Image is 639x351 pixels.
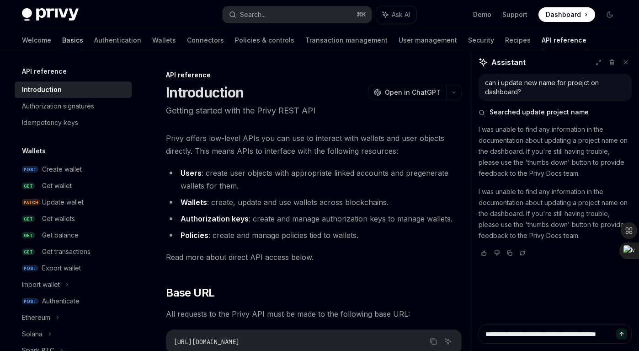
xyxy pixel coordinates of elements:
[546,10,581,19] span: Dashboard
[305,29,388,51] a: Transaction management
[22,232,35,239] span: GET
[616,329,627,340] button: Send message
[181,168,202,178] strong: Users
[376,6,416,23] button: Ask AI
[479,186,632,241] p: I was unable to find any information in the documentation about updating a project name on the da...
[223,6,371,23] button: Search...⌘K
[22,298,38,305] span: POST
[22,183,35,189] span: GET
[15,243,132,260] a: GETGet transactions
[181,231,208,240] strong: Policies
[22,279,60,290] div: Import wallet
[22,66,67,77] h5: API reference
[166,70,462,80] div: API reference
[538,7,595,22] a: Dashboard
[15,178,132,194] a: GETGet wallet
[166,104,462,117] p: Getting started with the Privy REST API
[94,29,141,51] a: Authentication
[166,196,462,209] li: : create, update and use wallets across blockchains.
[22,329,43,340] div: Solana
[399,29,457,51] a: User management
[22,117,78,128] div: Idempotency keys
[166,167,462,192] li: : create user objects with appropriate linked accounts and pregenerate wallets for them.
[468,29,494,51] a: Security
[152,29,176,51] a: Wallets
[427,335,439,347] button: Copy the contents from the code block
[15,161,132,178] a: POSTCreate wallet
[174,338,240,346] span: [URL][DOMAIN_NAME]
[385,88,441,97] span: Open in ChatGPT
[22,29,51,51] a: Welcome
[22,216,35,222] span: GET
[22,146,46,157] h5: Wallets
[166,132,462,157] span: Privy offers low-level APIs you can use to interact with wallets and user objects directly. This ...
[42,164,82,175] div: Create wallet
[22,166,38,173] span: POST
[42,263,81,274] div: Export wallet
[42,230,79,241] div: Get balance
[166,84,244,101] h1: Introduction
[473,10,491,19] a: Demo
[15,211,132,227] a: GETGet wallets
[479,108,632,117] button: Searched update project name
[15,227,132,243] a: GETGet balance
[42,296,80,307] div: Authenticate
[491,57,526,68] span: Assistant
[166,251,462,264] span: Read more about direct API access below.
[166,286,214,300] span: Base URL
[505,29,531,51] a: Recipes
[22,84,62,95] div: Introduction
[166,229,462,242] li: : create and manage policies tied to wallets.
[22,312,50,323] div: Ethereum
[187,29,224,51] a: Connectors
[15,81,132,98] a: Introduction
[15,260,132,276] a: POSTExport wallet
[442,335,454,347] button: Ask AI
[240,9,266,20] div: Search...
[166,308,462,320] span: All requests to the Privy API must be made to the following base URL:
[181,198,207,207] strong: Wallets
[62,29,83,51] a: Basics
[368,85,446,100] button: Open in ChatGPT
[22,8,79,21] img: dark logo
[42,180,72,191] div: Get wallet
[166,212,462,225] li: : create and manage authorization keys to manage wallets.
[42,246,91,257] div: Get transactions
[15,194,132,211] a: PATCHUpdate wallet
[235,29,294,51] a: Policies & controls
[22,248,35,255] span: GET
[42,197,84,208] div: Update wallet
[485,78,625,97] div: can i update new name for proejct on dashboard?
[22,199,40,206] span: PATCH
[42,213,75,224] div: Get wallets
[181,214,249,223] strong: Authorization keys
[15,293,132,309] a: POSTAuthenticate
[542,29,586,51] a: API reference
[490,108,589,117] span: Searched update project name
[502,10,527,19] a: Support
[479,124,632,179] p: I was unable to find any information in the documentation about updating a project name on the da...
[392,10,410,19] span: Ask AI
[15,98,132,114] a: Authorization signatures
[22,101,94,112] div: Authorization signatures
[357,11,366,18] span: ⌘ K
[15,114,132,131] a: Idempotency keys
[602,7,617,22] button: Toggle dark mode
[22,265,38,272] span: POST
